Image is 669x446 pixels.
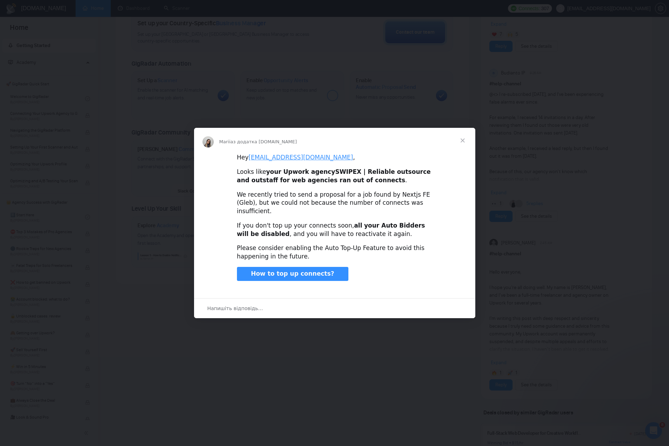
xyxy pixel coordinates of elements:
b: your Upwork agency [266,168,335,175]
a: How to top up connects? [237,267,348,281]
span: Закрити [450,128,475,153]
div: We recently tried to send a proposal for a job found by Nextjs FE (Gleb), but we could not becaus... [237,191,432,216]
span: Mariia [219,139,233,144]
span: з додатка [DOMAIN_NAME] [233,139,297,144]
b: SWIPEX | Reliable outsource and outstaff for web agencies ran out of connects [237,168,431,184]
div: Looks like . [237,168,432,185]
div: Відкрити бесіду й відповісти [194,298,475,318]
div: Please consider enabling the Auto Top-Up Feature to avoid this happening in the future. [237,244,432,261]
span: Напишіть відповідь… [207,304,263,313]
a: [EMAIL_ADDRESS][DOMAIN_NAME] [249,154,353,161]
b: your Auto Bidders will be disabled [237,222,425,237]
div: Hey , [237,153,432,162]
img: Profile image for Mariia [202,136,214,147]
div: If you don't top up your connects soon, , and you will have to reactivate it again. [237,222,432,238]
b: all [354,222,362,229]
span: How to top up connects? [251,270,334,277]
